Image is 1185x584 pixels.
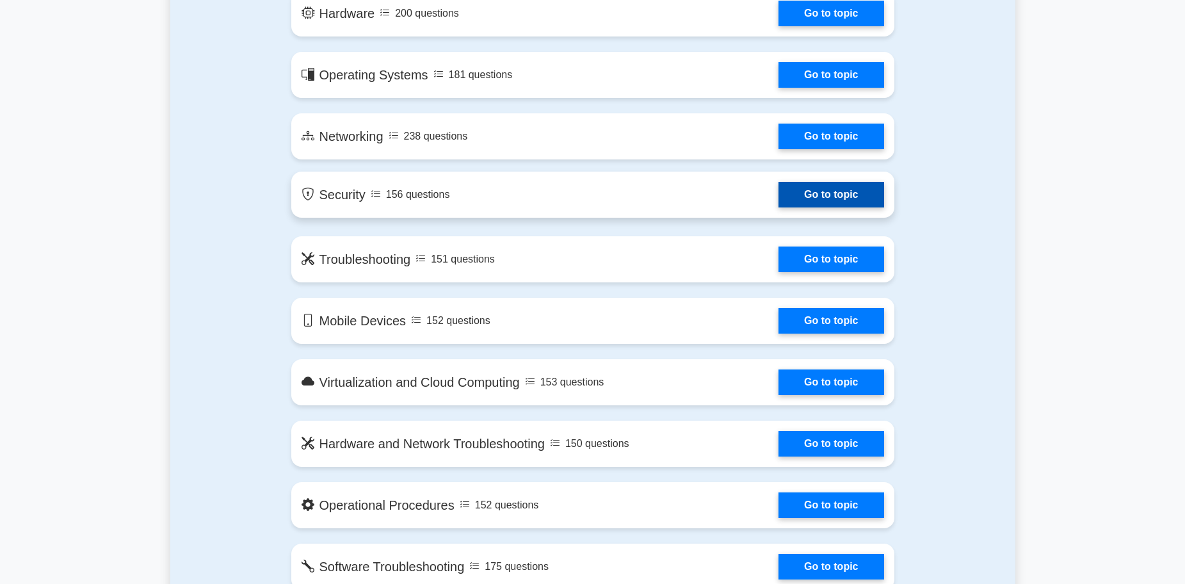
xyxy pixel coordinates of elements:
a: Go to topic [778,62,883,88]
a: Go to topic [778,492,883,518]
a: Go to topic [778,182,883,207]
a: Go to topic [778,1,883,26]
a: Go to topic [778,554,883,580]
a: Go to topic [778,431,883,457]
a: Go to topic [778,308,883,334]
a: Go to topic [778,369,883,395]
a: Go to topic [778,247,883,272]
a: Go to topic [778,124,883,149]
